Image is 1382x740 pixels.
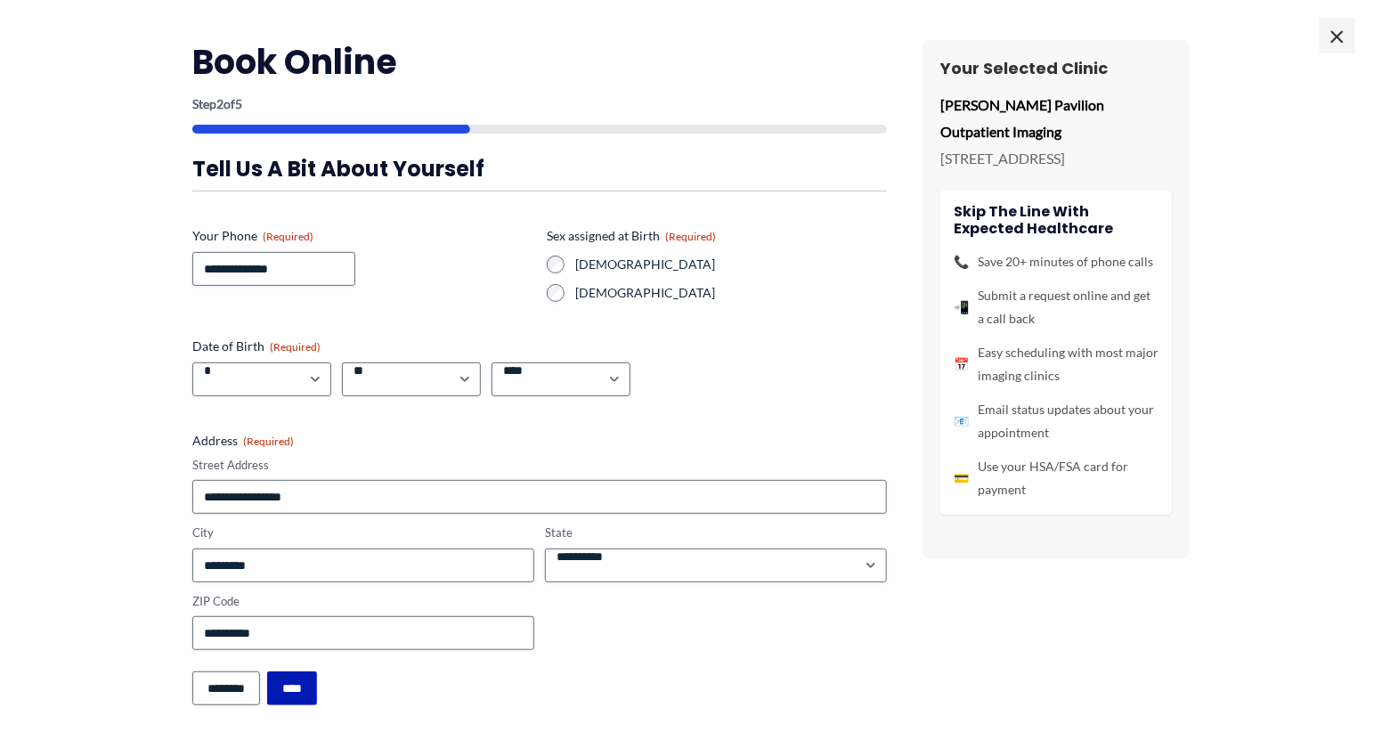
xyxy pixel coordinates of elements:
[954,398,1158,444] li: Email status updates about your appointment
[216,96,224,111] span: 2
[954,203,1158,237] h4: Skip the line with Expected Healthcare
[545,525,887,541] label: State
[954,341,1158,387] li: Easy scheduling with most major imaging clinics
[940,92,1172,144] p: [PERSON_NAME] Pavilion Outpatient Imaging
[954,410,969,433] span: 📧
[575,284,887,302] label: [DEMOGRAPHIC_DATA]
[954,353,969,376] span: 📅
[665,230,716,243] span: (Required)
[263,230,313,243] span: (Required)
[270,340,321,354] span: (Required)
[954,250,1158,273] li: Save 20+ minutes of phone calls
[192,337,321,355] legend: Date of Birth
[547,227,716,245] legend: Sex assigned at Birth
[940,58,1172,78] h3: Your Selected Clinic
[954,455,1158,501] li: Use your HSA/FSA card for payment
[940,145,1172,172] p: [STREET_ADDRESS]
[954,467,969,490] span: 💳
[192,593,534,610] label: ZIP Code
[954,296,969,319] span: 📲
[192,432,294,450] legend: Address
[192,98,887,110] p: Step of
[192,40,887,84] h2: Book Online
[954,250,969,273] span: 📞
[192,525,534,541] label: City
[192,227,532,245] label: Your Phone
[192,155,887,183] h3: Tell us a bit about yourself
[192,457,887,474] label: Street Address
[954,284,1158,330] li: Submit a request online and get a call back
[1320,18,1355,53] span: ×
[235,96,242,111] span: 5
[575,256,887,273] label: [DEMOGRAPHIC_DATA]
[243,435,294,448] span: (Required)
